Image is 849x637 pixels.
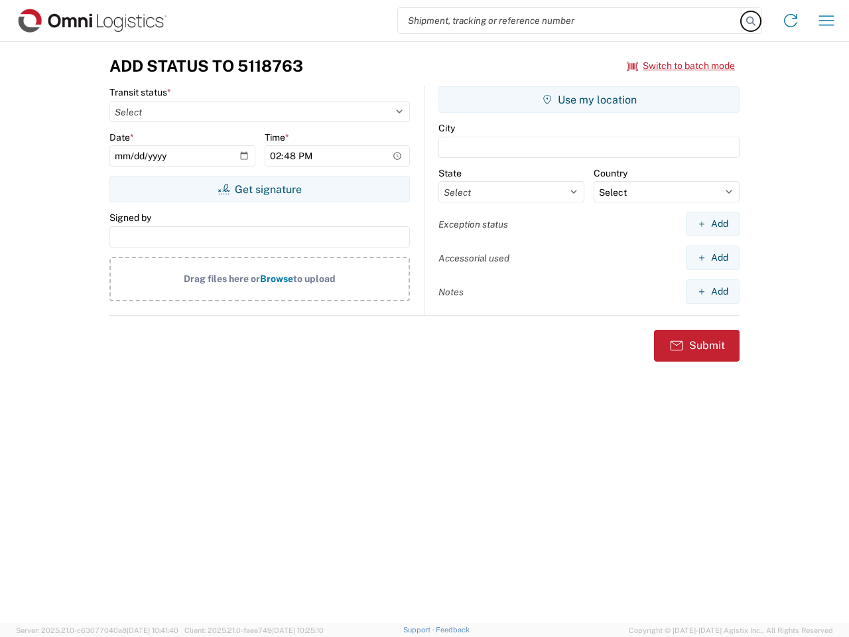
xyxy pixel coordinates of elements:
[272,626,324,634] span: [DATE] 10:25:10
[265,131,289,143] label: Time
[293,273,336,284] span: to upload
[627,55,735,77] button: Switch to batch mode
[109,131,134,143] label: Date
[686,246,740,270] button: Add
[16,626,178,634] span: Server: 2025.21.0-c63077040a8
[260,273,293,284] span: Browse
[438,252,509,264] label: Accessorial used
[629,624,833,636] span: Copyright © [DATE]-[DATE] Agistix Inc., All Rights Reserved
[438,286,464,298] label: Notes
[184,626,324,634] span: Client: 2025.21.0-faee749
[109,176,410,202] button: Get signature
[686,212,740,236] button: Add
[184,273,260,284] span: Drag files here or
[438,167,462,179] label: State
[109,86,171,98] label: Transit status
[109,212,151,224] label: Signed by
[403,626,436,634] a: Support
[654,330,740,362] button: Submit
[109,56,303,76] h3: Add Status to 5118763
[438,122,455,134] label: City
[438,218,508,230] label: Exception status
[438,86,740,113] button: Use my location
[436,626,470,634] a: Feedback
[398,8,742,33] input: Shipment, tracking or reference number
[594,167,627,179] label: Country
[686,279,740,304] button: Add
[127,626,178,634] span: [DATE] 10:41:40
